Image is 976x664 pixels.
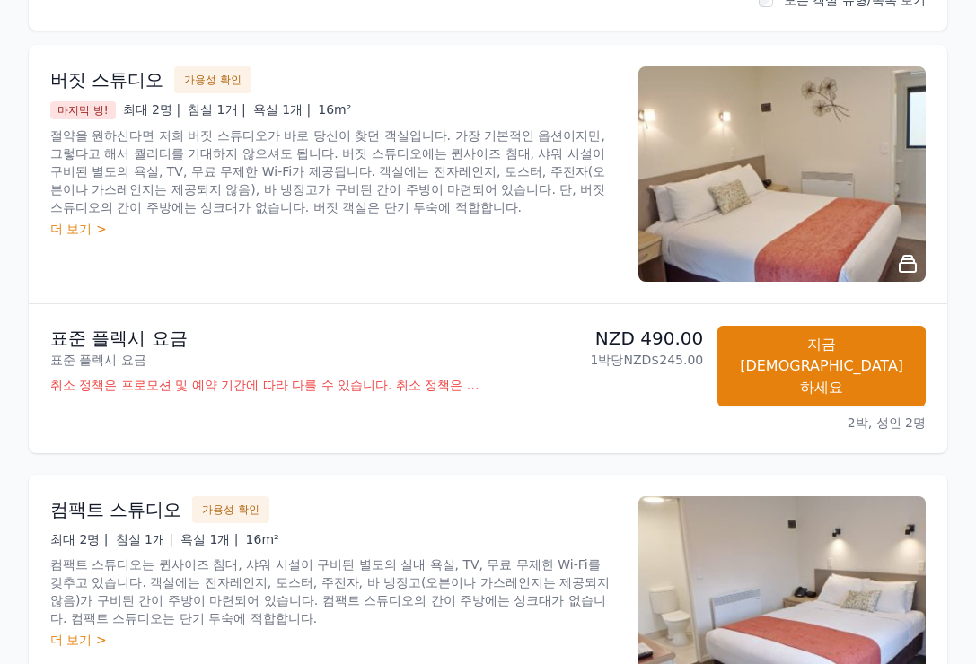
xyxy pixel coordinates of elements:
[50,128,610,214] font: 절약을 원하신다면 저희 버짓 스튜디오가 바로 당신이 찾던 객실입니다. 가장 기본적인 옵션이지만, 그렇다고 해서 퀄리티를 기대하지 않으셔도 됩니다. 버짓 스튜디오에는 퀸사이즈 ...
[123,102,181,117] font: 최대 2명 |
[253,102,312,117] font: 욕실 1개 |
[595,328,703,349] font: NZD 490.00
[57,104,109,117] font: 마지막 방!
[318,102,351,117] font: 16m²
[180,532,239,546] font: 욕실 1개 |
[202,503,259,516] font: 가용성 확인
[50,69,163,91] font: 버짓 스튜디오
[50,633,107,647] font: 더 보기 >
[192,496,269,523] button: 가용성 확인
[116,532,174,546] font: 침실 1개 |
[50,499,181,520] font: 컴팩트 스튜디오
[50,557,614,625] font: 컴팩트 스튜디오는 퀸사이즈 침대, 샤워 시설이 구비된 별도의 실내 욕실, TV, 무료 무제한 Wi-Fi를 갖추고 있습니다. 객실에는 전자레인지, 토스터, 주전자, 바 냉장고(...
[740,336,903,396] font: 지금 [DEMOGRAPHIC_DATA]하세요
[50,222,107,236] font: 더 보기 >
[174,66,251,93] button: 가용성 확인
[717,326,926,406] button: 지금 [DEMOGRAPHIC_DATA]하세요
[50,353,146,367] font: 표준 플렉시 요금
[188,102,246,117] font: 침실 1개 |
[591,353,624,367] font: 1박당
[184,74,242,86] font: 가용성 확인
[50,532,109,546] font: 최대 2명 |
[848,415,926,430] font: 2박, 성인 2명
[624,353,704,367] font: NZD$245.00
[246,532,279,546] font: 16m²
[50,328,188,349] font: 표준 플렉시 요금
